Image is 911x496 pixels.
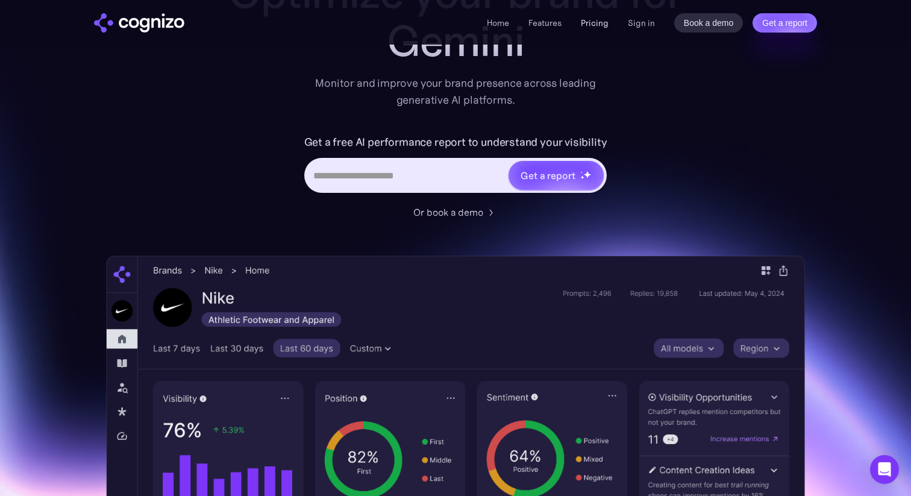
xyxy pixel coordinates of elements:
[507,160,605,191] a: Get a reportstarstarstar
[581,17,609,28] a: Pricing
[307,75,604,108] div: Monitor and improve your brand presence across leading generative AI platforms.
[413,205,483,219] div: Or book a demo
[628,16,655,30] a: Sign in
[870,455,899,484] div: Open Intercom Messenger
[753,13,817,33] a: Get a report
[94,13,184,33] img: cognizo logo
[214,17,697,65] div: Gemini
[304,133,607,152] label: Get a free AI performance report to understand your visibility
[94,13,184,33] a: home
[580,171,582,173] img: star
[528,17,562,28] a: Features
[580,175,584,180] img: star
[521,168,575,183] div: Get a report
[487,17,509,28] a: Home
[583,171,591,178] img: star
[413,205,498,219] a: Or book a demo
[674,13,744,33] a: Book a demo
[304,133,607,199] form: Hero URL Input Form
